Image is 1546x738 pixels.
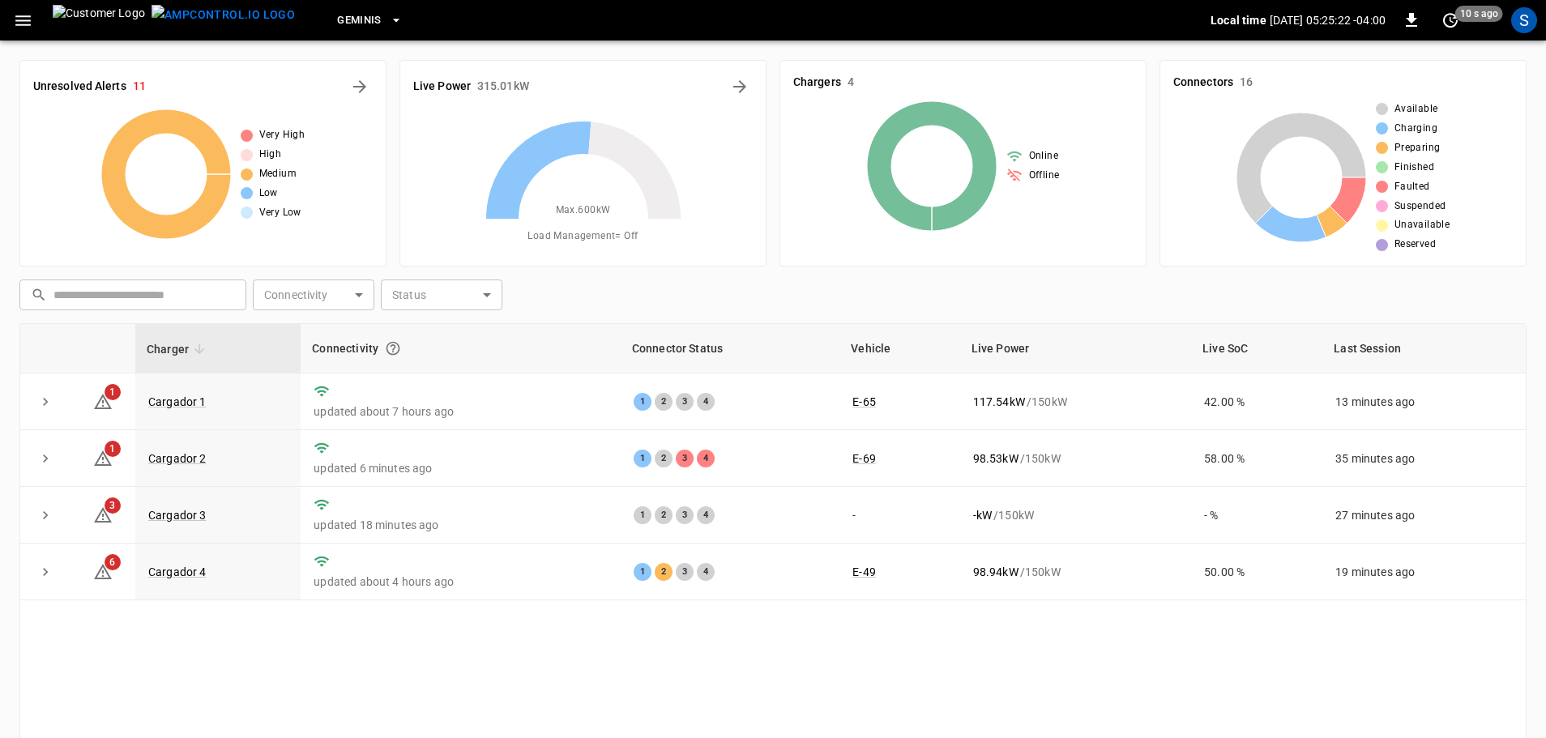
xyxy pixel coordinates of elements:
a: E-69 [852,452,876,465]
a: 1 [93,450,113,463]
div: 3 [676,563,694,581]
div: 4 [697,563,715,581]
h6: Connectors [1173,74,1233,92]
span: Max. 600 kW [556,203,611,219]
td: 58.00 % [1191,430,1322,487]
th: Connector Status [621,324,839,373]
span: Faulted [1394,179,1430,195]
td: 19 minutes ago [1322,544,1526,600]
span: Online [1029,148,1058,164]
button: set refresh interval [1437,7,1463,33]
h6: Live Power [413,78,471,96]
p: [DATE] 05:25:22 -04:00 [1270,12,1386,28]
button: expand row [33,503,58,527]
button: Connection between the charger and our software. [378,334,408,363]
span: 1 [105,384,121,400]
span: Finished [1394,160,1434,176]
div: Connectivity [312,334,609,363]
p: 98.94 kW [973,564,1019,580]
span: Charger [147,339,210,359]
img: Customer Logo [53,5,145,36]
div: profile-icon [1511,7,1537,33]
span: Suspended [1394,198,1446,215]
div: / 150 kW [973,507,1178,523]
a: 6 [93,565,113,578]
button: expand row [33,446,58,471]
h6: Chargers [793,74,841,92]
div: 2 [655,506,673,524]
p: 98.53 kW [973,450,1019,467]
h6: 4 [848,74,854,92]
span: Available [1394,101,1438,117]
div: 2 [655,393,673,411]
span: Preparing [1394,140,1441,156]
button: All Alerts [347,74,373,100]
h6: Unresolved Alerts [33,78,126,96]
a: Cargador 2 [148,452,207,465]
td: 27 minutes ago [1322,487,1526,544]
span: 6 [105,554,121,570]
a: E-65 [852,395,876,408]
div: 4 [697,450,715,467]
div: 1 [634,563,651,581]
h6: 315.01 kW [477,78,529,96]
div: 1 [634,393,651,411]
span: Medium [259,166,297,182]
span: Very High [259,127,305,143]
div: / 150 kW [973,450,1178,467]
p: updated 18 minutes ago [314,517,607,533]
p: updated 6 minutes ago [314,460,607,476]
div: 1 [634,506,651,524]
div: / 150 kW [973,564,1178,580]
span: Charging [1394,121,1437,137]
a: Cargador 1 [148,395,207,408]
span: Offline [1029,168,1060,184]
a: Cargador 4 [148,565,207,578]
a: Cargador 3 [148,509,207,522]
h6: 16 [1240,74,1253,92]
p: - kW [973,507,992,523]
span: Very Low [259,205,301,221]
span: Unavailable [1394,217,1450,233]
button: Energy Overview [727,74,753,100]
span: Load Management = Off [527,228,638,245]
th: Vehicle [839,324,959,373]
td: 42.00 % [1191,373,1322,430]
div: 3 [676,450,694,467]
img: ampcontrol.io logo [152,5,295,25]
button: expand row [33,560,58,584]
td: 35 minutes ago [1322,430,1526,487]
div: 3 [676,393,694,411]
div: 4 [697,393,715,411]
p: updated about 4 hours ago [314,574,607,590]
div: 1 [634,450,651,467]
span: 1 [105,441,121,457]
td: 13 minutes ago [1322,373,1526,430]
span: Low [259,186,278,202]
div: / 150 kW [973,394,1178,410]
td: 50.00 % [1191,544,1322,600]
span: 10 s ago [1455,6,1503,22]
span: High [259,147,282,163]
p: Local time [1211,12,1266,28]
div: 3 [676,506,694,524]
div: 2 [655,450,673,467]
td: - [839,487,959,544]
span: Reserved [1394,237,1436,253]
p: 117.54 kW [973,394,1025,410]
td: - % [1191,487,1322,544]
button: expand row [33,390,58,414]
h6: 11 [133,78,146,96]
button: Geminis [331,5,409,36]
th: Last Session [1322,324,1526,373]
a: E-49 [852,565,876,578]
span: Geminis [337,11,382,30]
p: updated about 7 hours ago [314,403,607,420]
th: Live Power [960,324,1191,373]
div: 2 [655,563,673,581]
a: 1 [93,394,113,407]
th: Live SoC [1191,324,1322,373]
a: 3 [93,508,113,521]
span: 3 [105,497,121,514]
div: 4 [697,506,715,524]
